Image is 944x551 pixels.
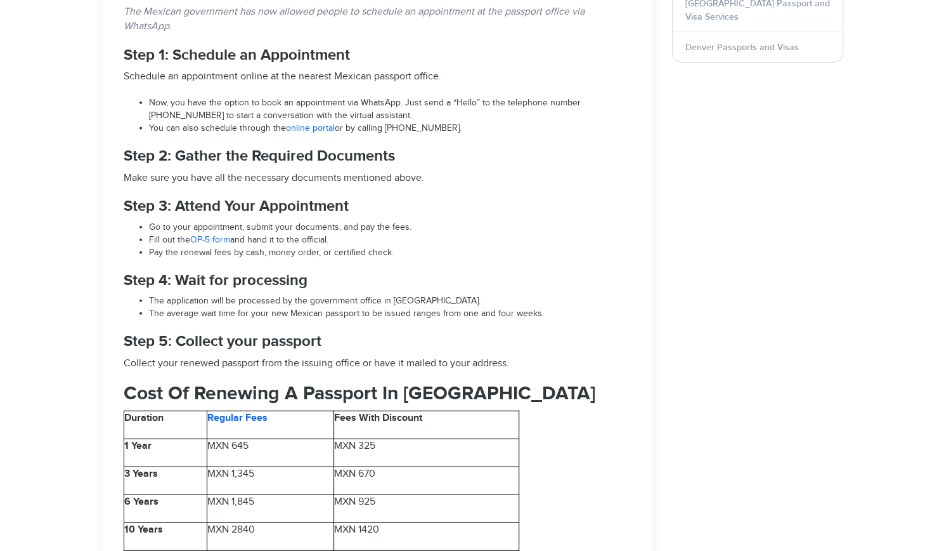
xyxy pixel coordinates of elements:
span: 3 Years [124,468,158,480]
span: Fill out the [149,235,190,245]
span: The application will be processed by the government office in [GEOGRAPHIC_DATA]. [149,296,481,306]
span: 10 Years [124,524,163,536]
span: Step 2: Gather the Required Documents [124,147,395,165]
span: Make sure you have all the necessary documents mentioned above. [124,172,424,184]
span: MXN 670 [334,468,375,480]
span: Step 4: Wait for processing [124,271,307,289]
span: Collect your renewed passport from the issuing office or have it mailed to your address. [124,357,509,369]
span: MXN 1,345 [207,468,254,480]
span: Duration [124,412,164,424]
li: and hand it to the official. [149,234,631,247]
span: Step 1: Schedule an Appointment [124,46,350,64]
span: Now, you have the option to book an appointment via WhatsApp. Just send a “Hello” to the telephon... [149,98,581,121]
span: The average wait time for your new Mexican passport to be issued ranges from one and four weeks. [149,309,544,319]
a: online portal [286,123,335,133]
a: OP-5 form [190,235,230,245]
span: MXN 1,845 [207,496,254,508]
span: Go to your appointment, submit your documents, and pay the fees. [149,222,411,232]
span: MXN 925 [334,496,375,508]
span: Fees With Discount [334,412,422,424]
span: MXN 325 [334,440,375,452]
span: Pay the renewal fees by cash, money order, or certified check. [149,248,394,258]
a: Regular Fees [207,412,268,424]
em: The Mexican government has now allowed people to schedule an appointment at the passport office v... [124,6,585,32]
span: Cost Of Renewing A Passport In [GEOGRAPHIC_DATA] [124,382,595,405]
span: MXN 645 [207,440,249,452]
span: 6 Years [124,496,158,508]
span: MXN 1420 [334,524,379,536]
span: Schedule an appointment online at the nearest Mexican passport office. [124,70,441,83]
span: Step 3: Attend Your Appointment [124,197,349,215]
span: You can also schedule through the [149,123,286,133]
span: Step 5: Collect your passport [124,332,321,350]
span: 1 Year [124,440,152,452]
li: or by calling [PHONE_NUMBER]. [149,123,631,135]
a: Denver Passports and Visas [685,42,799,53]
span: MXN 2840 [207,524,255,536]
